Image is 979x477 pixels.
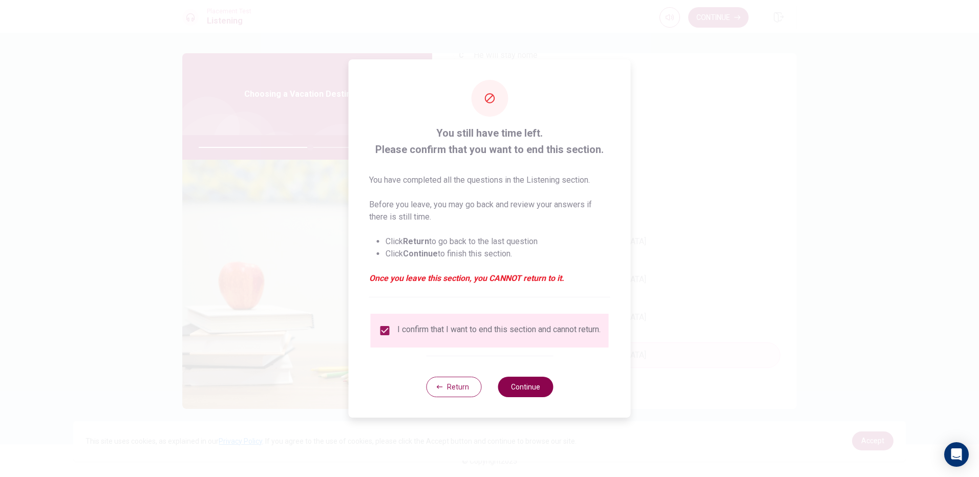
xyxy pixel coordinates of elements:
div: I confirm that I want to end this section and cannot return. [397,324,601,337]
li: Click to finish this section. [386,248,610,260]
em: Once you leave this section, you CANNOT return to it. [369,272,610,285]
div: Open Intercom Messenger [944,442,969,467]
strong: Return [403,236,429,246]
button: Continue [498,377,553,397]
span: You still have time left. Please confirm that you want to end this section. [369,125,610,158]
strong: Continue [403,249,438,258]
li: Click to go back to the last question [386,235,610,248]
p: Before you leave, you may go back and review your answers if there is still time. [369,199,610,223]
p: You have completed all the questions in the Listening section. [369,174,610,186]
button: Return [426,377,481,397]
